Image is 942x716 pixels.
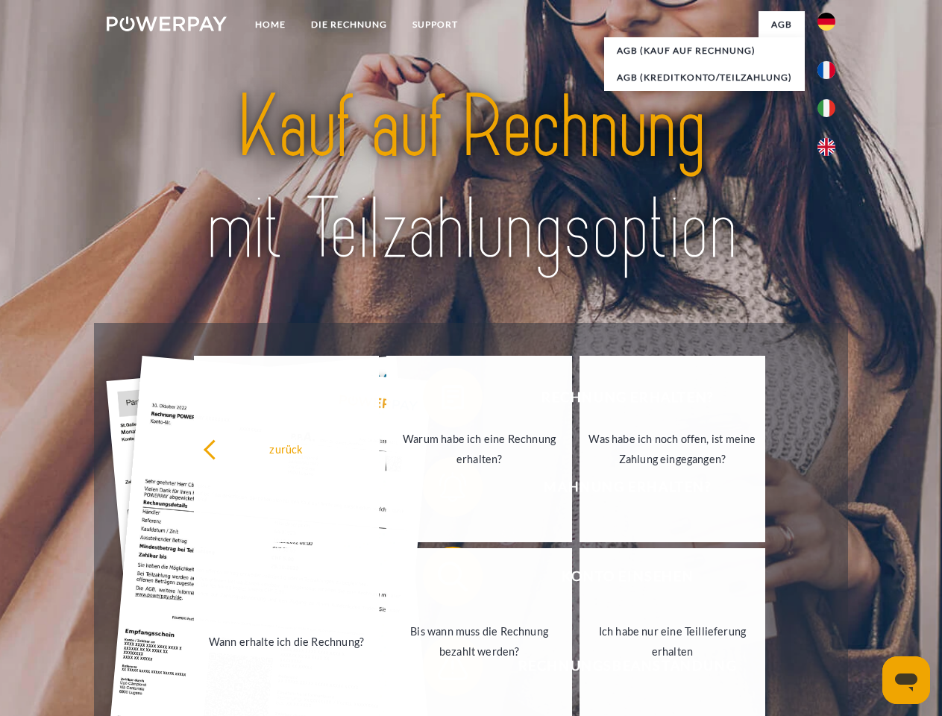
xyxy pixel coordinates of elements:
img: title-powerpay_de.svg [142,72,800,286]
div: Wann erhalte ich die Rechnung? [203,631,371,651]
div: zurück [203,439,371,459]
a: AGB (Kauf auf Rechnung) [604,37,805,64]
a: DIE RECHNUNG [298,11,400,38]
div: Bis wann muss die Rechnung bezahlt werden? [395,621,563,662]
a: agb [759,11,805,38]
a: Home [242,11,298,38]
img: en [817,138,835,156]
a: AGB (Kreditkonto/Teilzahlung) [604,64,805,91]
iframe: Schaltfläche zum Öffnen des Messaging-Fensters [882,656,930,704]
div: Warum habe ich eine Rechnung erhalten? [395,429,563,469]
img: de [817,13,835,31]
div: Ich habe nur eine Teillieferung erhalten [588,621,756,662]
div: Was habe ich noch offen, ist meine Zahlung eingegangen? [588,429,756,469]
img: fr [817,61,835,79]
img: it [817,99,835,117]
a: Was habe ich noch offen, ist meine Zahlung eingegangen? [580,356,765,542]
a: SUPPORT [400,11,471,38]
img: logo-powerpay-white.svg [107,16,227,31]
